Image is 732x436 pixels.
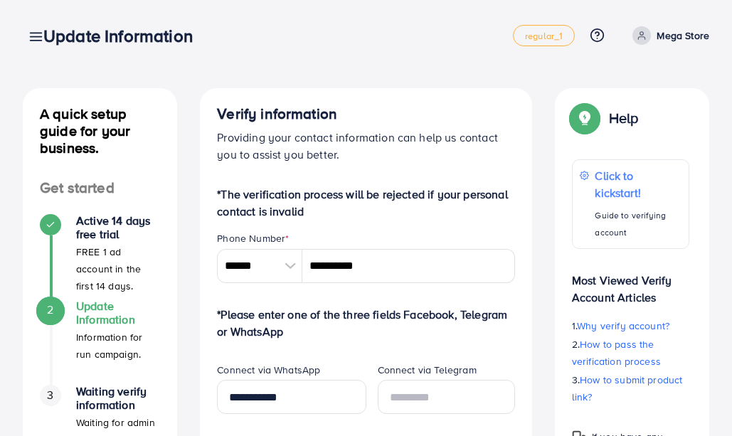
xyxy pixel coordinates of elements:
iframe: Chat [672,372,721,425]
span: Why verify account? [577,319,669,333]
label: Phone Number [217,231,289,245]
img: Popup guide [572,105,598,131]
h4: Update Information [76,299,160,326]
p: Mega Store [657,27,709,44]
p: 2. [572,336,689,370]
li: Update Information [23,299,177,385]
span: 3 [47,387,53,403]
p: Information for run campaign. [76,329,160,363]
h4: Waiting verify information [76,385,160,412]
p: 1. [572,317,689,334]
span: 2 [47,302,53,318]
p: *Please enter one of the three fields Facebook, Telegram or WhatsApp [217,306,515,340]
span: regular_1 [525,31,563,41]
h3: Update Information [43,26,204,46]
label: Connect via Telegram [378,363,477,377]
p: Providing your contact information can help us contact you to assist you better. [217,129,515,163]
span: How to submit product link? [572,373,683,404]
p: Most Viewed Verify Account Articles [572,260,689,306]
h4: Active 14 days free trial [76,214,160,241]
p: *The verification process will be rejected if your personal contact is invalid [217,186,515,220]
a: Mega Store [627,26,709,45]
h4: A quick setup guide for your business. [23,105,177,156]
h4: Get started [23,179,177,197]
p: Guide to verifying account [595,207,681,241]
span: How to pass the verification process [572,337,661,368]
p: Click to kickstart! [595,167,681,201]
p: 3. [572,371,689,405]
h4: Verify information [217,105,515,123]
label: Connect via WhatsApp [217,363,320,377]
p: FREE 1 ad account in the first 14 days. [76,243,160,294]
a: regular_1 [513,25,575,46]
p: Help [609,110,639,127]
li: Active 14 days free trial [23,214,177,299]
